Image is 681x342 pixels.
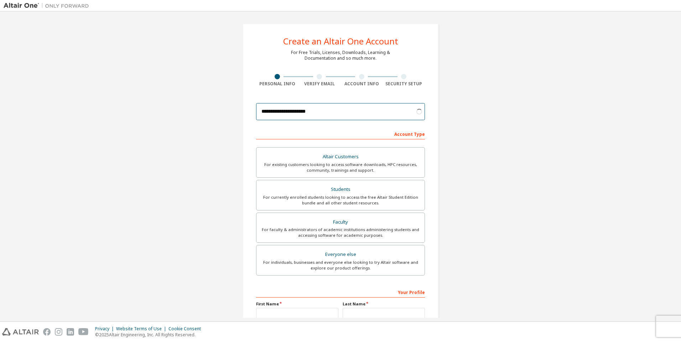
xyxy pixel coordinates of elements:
[261,152,420,162] div: Altair Customers
[256,128,425,139] div: Account Type
[256,286,425,298] div: Your Profile
[95,332,205,338] p: © 2025 Altair Engineering, Inc. All Rights Reserved.
[116,326,168,332] div: Website Terms of Use
[261,194,420,206] div: For currently enrolled students looking to access the free Altair Student Edition bundle and all ...
[261,227,420,238] div: For faculty & administrators of academic institutions administering students and accessing softwa...
[168,326,205,332] div: Cookie Consent
[291,50,390,61] div: For Free Trials, Licenses, Downloads, Learning & Documentation and so much more.
[283,37,398,46] div: Create an Altair One Account
[95,326,116,332] div: Privacy
[261,162,420,173] div: For existing customers looking to access software downloads, HPC resources, community, trainings ...
[55,328,62,336] img: instagram.svg
[256,81,298,87] div: Personal Info
[261,217,420,227] div: Faculty
[67,328,74,336] img: linkedin.svg
[261,260,420,271] div: For individuals, businesses and everyone else looking to try Altair software and explore our prod...
[298,81,341,87] div: Verify Email
[261,250,420,260] div: Everyone else
[383,81,425,87] div: Security Setup
[43,328,51,336] img: facebook.svg
[4,2,93,9] img: Altair One
[340,81,383,87] div: Account Info
[343,301,425,307] label: Last Name
[256,301,338,307] label: First Name
[261,185,420,194] div: Students
[78,328,89,336] img: youtube.svg
[2,328,39,336] img: altair_logo.svg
